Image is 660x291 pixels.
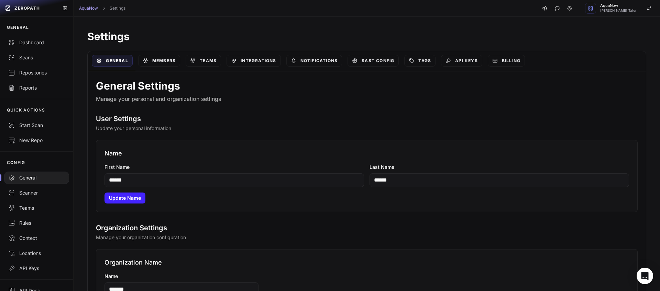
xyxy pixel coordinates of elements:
[8,235,65,242] div: Context
[8,54,65,61] div: Scans
[104,149,629,158] h3: Name
[8,265,65,272] div: API Keys
[8,137,65,144] div: New Repo
[96,80,638,92] h1: General Settings
[8,122,65,129] div: Start Scan
[441,55,482,67] a: API Keys
[96,223,638,233] h2: Organization Settings
[138,55,180,67] a: Members
[7,107,45,113] p: QUICK ACTIONS
[3,3,57,14] a: ZEROPATH
[8,69,65,76] div: Repositories
[96,125,638,132] p: Update your personal information
[286,55,342,67] a: Notifications
[7,160,25,165] p: CONFIG
[104,193,145,203] button: Update Name
[92,55,132,67] a: General
[8,220,65,226] div: Rules
[8,84,65,91] div: Reports
[8,174,65,181] div: General
[8,39,65,46] div: Dashboard
[104,273,629,280] label: Name
[600,4,637,8] span: AquaNow
[14,5,40,11] span: ZEROPATH
[8,250,65,257] div: Locations
[637,268,653,284] div: Open Intercom Messenger
[7,25,29,30] p: GENERAL
[104,258,629,267] h3: Organization Name
[370,164,629,171] label: Last Name
[600,9,637,12] span: [PERSON_NAME] Tailor
[96,114,638,124] h2: User Settings
[348,55,399,67] a: SAST Config
[110,5,125,11] a: Settings
[8,205,65,211] div: Teams
[488,55,525,67] a: Billing
[79,5,98,11] a: AquaNow
[96,234,638,241] p: Manage your organization configuration
[79,5,125,11] nav: breadcrumb
[101,6,106,11] svg: chevron right,
[104,164,364,171] label: First Name
[8,189,65,196] div: Scanner
[404,55,436,67] a: Tags
[186,55,221,67] a: Teams
[227,55,280,67] a: Integrations
[96,95,638,103] p: Manage your personal and organization settings
[87,30,646,43] h1: Settings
